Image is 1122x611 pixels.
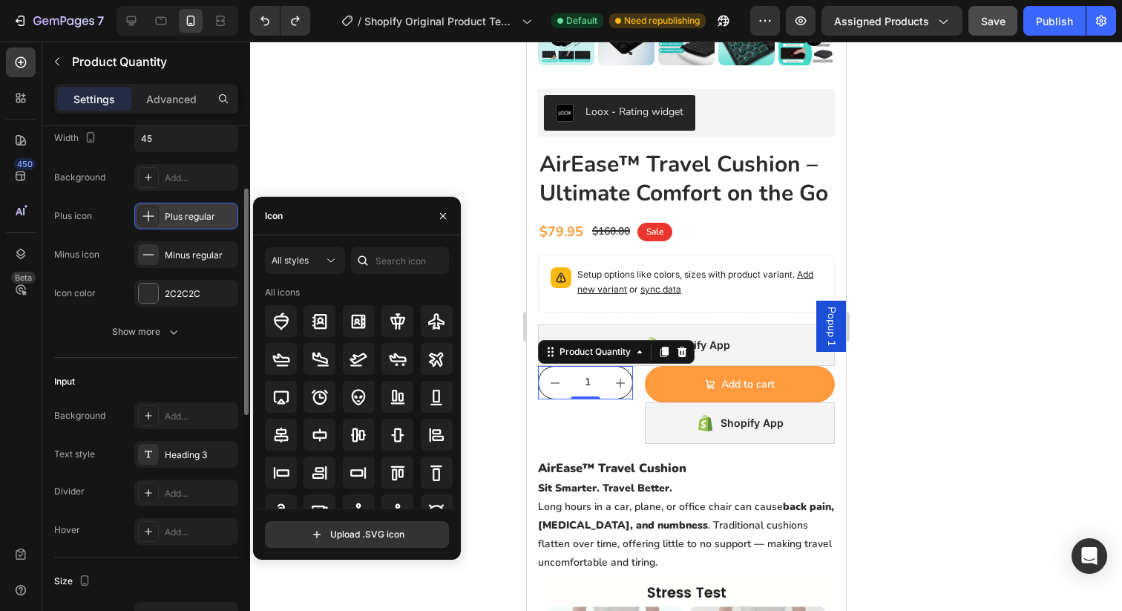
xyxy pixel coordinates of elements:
[54,171,105,184] div: Background
[11,272,36,284] div: Beta
[165,487,234,500] div: Add...
[265,209,283,223] div: Icon
[968,6,1017,36] button: Save
[821,6,962,36] button: Assigned Products
[351,247,449,274] input: Search icon
[624,14,700,27] span: Need republishing
[112,324,181,339] div: Show more
[265,286,300,299] div: All icons
[97,12,104,30] p: 7
[54,318,238,345] button: Show more
[165,210,234,223] div: Plus regular
[6,6,111,36] button: 7
[72,53,232,71] p: Product Quantity
[54,485,85,498] div: Divider
[566,14,597,27] span: Default
[265,521,449,548] button: Upload .SVG icon
[165,410,234,423] div: Add...
[165,287,234,301] div: 2C2C2C
[146,91,197,107] p: Advanced
[165,526,234,539] div: Add...
[54,287,96,300] div: Icon color
[364,13,516,29] span: Shopify Original Product Template
[54,209,92,223] div: Plus icon
[54,448,95,461] div: Text style
[54,572,93,592] div: Size
[834,13,929,29] span: Assigned Products
[54,409,105,422] div: Background
[54,375,75,388] div: Input
[165,249,234,262] div: Minus regular
[54,523,80,537] div: Hover
[358,13,361,29] span: /
[1023,6,1086,36] button: Publish
[135,125,237,151] input: Auto
[272,255,309,266] span: All styles
[265,247,345,274] button: All styles
[54,128,99,148] div: Width
[1072,538,1107,574] div: Open Intercom Messenger
[165,171,234,185] div: Add...
[14,158,36,170] div: 450
[54,248,99,261] div: Minus icon
[527,42,846,611] iframe: To enrich screen reader interactions, please activate Accessibility in Grammarly extension settings
[165,448,234,462] div: Heading 3
[73,91,115,107] p: Settings
[981,15,1005,27] span: Save
[309,527,404,542] div: Upload .SVG icon
[1036,13,1073,29] div: Publish
[250,6,310,36] div: Undo/Redo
